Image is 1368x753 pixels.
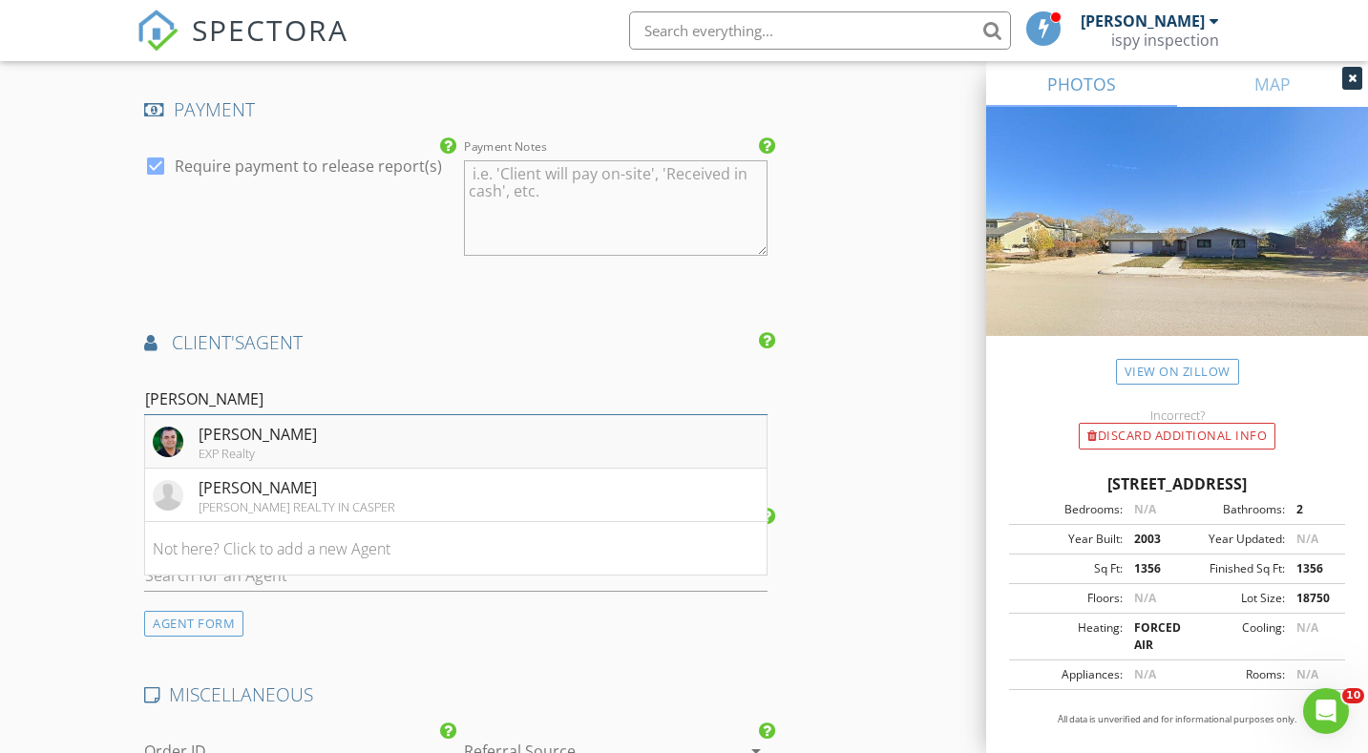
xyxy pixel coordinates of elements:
img: The Best Home Inspection Software - Spectora [137,10,179,52]
span: N/A [1296,666,1318,682]
h4: MISCELLANEOUS [144,682,768,707]
div: Bedrooms: [1015,501,1123,518]
iframe: Intercom live chat [1303,688,1349,734]
input: Search for an Agent [144,384,768,415]
div: AGENT FORM [144,611,243,637]
div: Appliances: [1015,666,1123,683]
span: 10 [1342,688,1364,703]
div: 1356 [1123,560,1177,577]
div: Finished Sq Ft: [1177,560,1285,577]
span: SPECTORA [192,10,348,50]
div: 18750 [1285,590,1339,607]
div: Year Built: [1015,531,1123,548]
div: [PERSON_NAME] REALTY IN CASPER [199,499,395,514]
a: SPECTORA [137,26,348,66]
div: ispy inspection [1111,31,1219,50]
div: Lot Size: [1177,590,1285,607]
span: N/A [1296,531,1318,547]
a: View on Zillow [1116,359,1239,385]
img: default-user-f0147aede5fd5fa78ca7ade42f37bd4542148d508eef1c3d3ea960f66861d68b.jpg [153,480,183,511]
div: 2003 [1123,531,1177,548]
div: [PERSON_NAME] [199,423,317,446]
div: [PERSON_NAME] [1081,11,1205,31]
div: FORCED AIR [1123,619,1177,654]
h4: PAYMENT [144,97,768,122]
div: Incorrect? [986,408,1368,423]
a: PHOTOS [986,61,1177,107]
div: Floors: [1015,590,1123,607]
h4: AGENT [144,330,768,355]
label: Require payment to release report(s) [175,157,442,176]
div: 1356 [1285,560,1339,577]
a: MAP [1177,61,1368,107]
div: [STREET_ADDRESS] [1009,472,1345,495]
div: Discard Additional info [1079,423,1275,450]
img: streetview [986,107,1368,382]
div: Heating: [1015,619,1123,654]
span: N/A [1134,590,1156,606]
div: Cooling: [1177,619,1285,654]
div: Bathrooms: [1177,501,1285,518]
div: Sq Ft: [1015,560,1123,577]
span: N/A [1134,501,1156,517]
div: Year Updated: [1177,531,1285,548]
span: client's [172,329,244,355]
div: 2 [1285,501,1339,518]
div: EXP Realty [199,446,317,461]
li: Not here? Click to add a new Agent [145,522,767,575]
p: All data is unverified and for informational purposes only. [1009,713,1345,726]
div: Rooms: [1177,666,1285,683]
span: N/A [1296,619,1318,636]
img: data [153,427,183,457]
input: Search everything... [629,11,1011,50]
span: N/A [1134,666,1156,682]
div: [PERSON_NAME] [199,476,395,499]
